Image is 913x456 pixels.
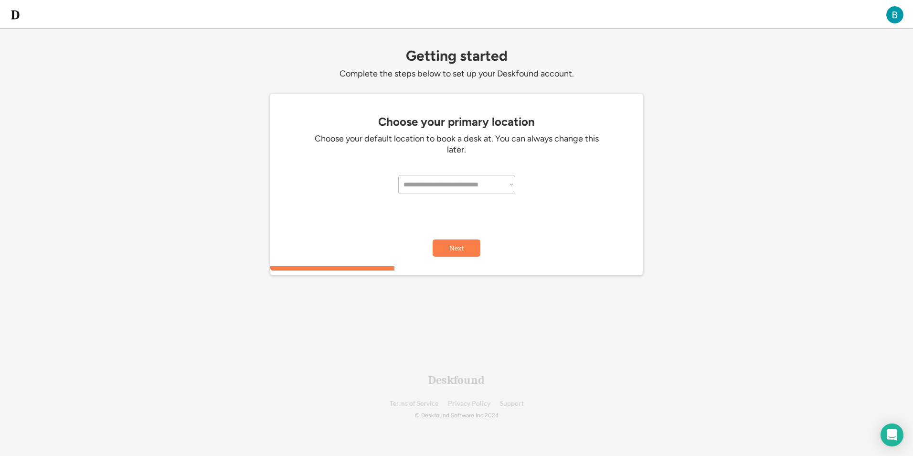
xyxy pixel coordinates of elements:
button: Next [433,239,480,257]
div: Open Intercom Messenger [881,423,903,446]
div: 33.3333333333333% [272,266,645,271]
img: d-whitebg.png [10,9,21,21]
div: Choose your default location to book a desk at. You can always change this later. [313,133,600,156]
a: Privacy Policy [448,400,490,407]
img: ACg8ocLSVhNnGWYkg6rcB4849fRsZc5XPzfB7LDGXL9viSmYBOY4DA=s96-c [886,6,903,23]
a: Support [500,400,524,407]
div: Complete the steps below to set up your Deskfound account. [270,68,643,79]
div: Deskfound [428,374,485,386]
a: Terms of Service [390,400,438,407]
div: Choose your primary location [275,115,638,129]
div: Getting started [270,48,643,64]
